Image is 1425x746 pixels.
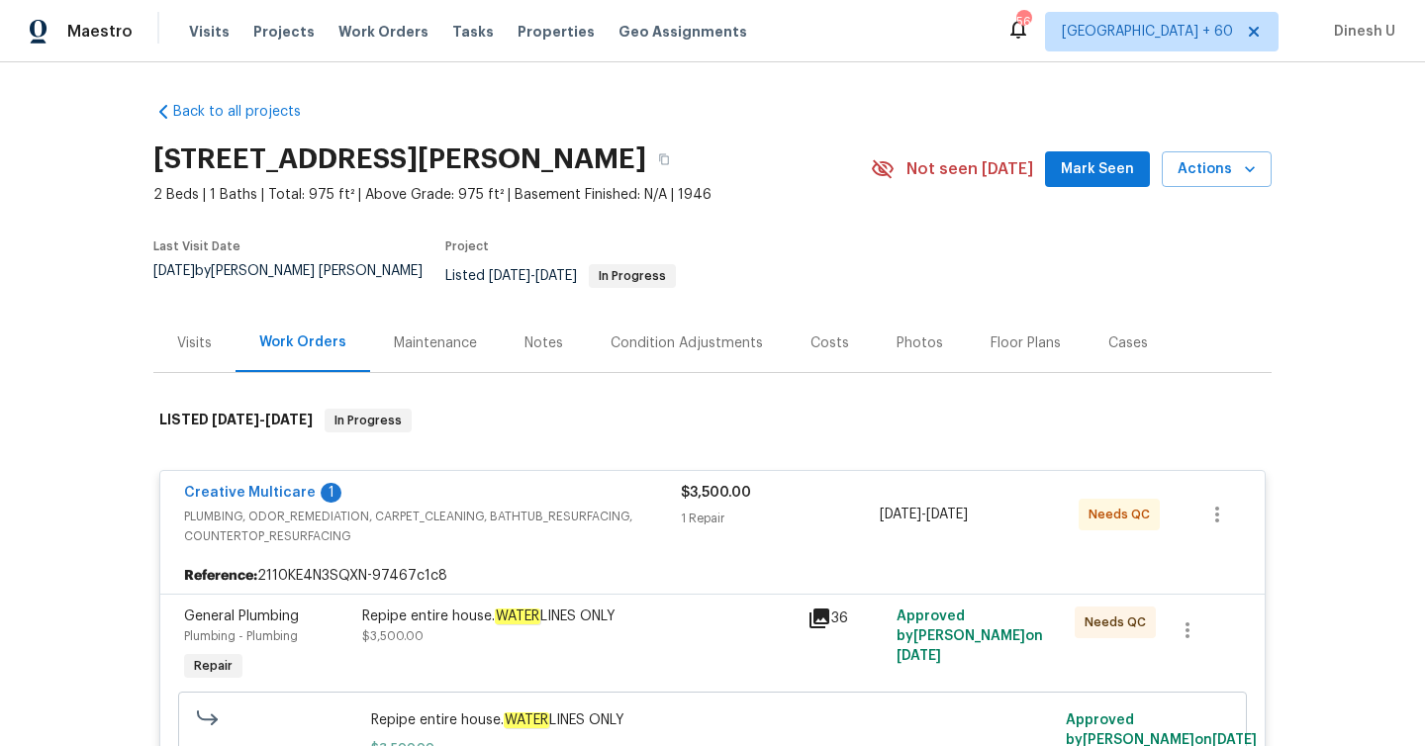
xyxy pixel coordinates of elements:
[611,333,763,353] div: Condition Adjustments
[253,22,315,42] span: Projects
[681,486,751,500] span: $3,500.00
[906,159,1033,179] span: Not seen [DATE]
[991,333,1061,353] div: Floor Plans
[153,185,871,205] span: 2 Beds | 1 Baths | Total: 975 ft² | Above Grade: 975 ft² | Basement Finished: N/A | 1946
[184,486,316,500] a: Creative Multicare
[212,413,259,426] span: [DATE]
[495,608,540,624] em: WATER
[618,22,747,42] span: Geo Assignments
[681,509,880,528] div: 1 Repair
[452,25,494,39] span: Tasks
[371,710,1055,730] span: Repipe entire house. LINES ONLY
[153,149,646,169] h2: [STREET_ADDRESS][PERSON_NAME]
[265,413,313,426] span: [DATE]
[177,333,212,353] div: Visits
[591,270,674,282] span: In Progress
[212,413,313,426] span: -
[153,264,445,302] div: by [PERSON_NAME] [PERSON_NAME]
[1085,612,1154,632] span: Needs QC
[535,269,577,283] span: [DATE]
[153,264,195,278] span: [DATE]
[518,22,595,42] span: Properties
[1162,151,1272,188] button: Actions
[362,630,424,642] span: $3,500.00
[159,409,313,432] h6: LISTED
[1061,157,1134,182] span: Mark Seen
[184,609,299,623] span: General Plumbing
[153,389,1272,452] div: LISTED [DATE]-[DATE]In Progress
[1178,157,1256,182] span: Actions
[897,609,1043,663] span: Approved by [PERSON_NAME] on
[1062,22,1233,42] span: [GEOGRAPHIC_DATA] + 60
[189,22,230,42] span: Visits
[338,22,428,42] span: Work Orders
[807,606,885,630] div: 36
[524,333,563,353] div: Notes
[394,333,477,353] div: Maintenance
[897,649,941,663] span: [DATE]
[880,508,921,521] span: [DATE]
[67,22,133,42] span: Maestro
[1108,333,1148,353] div: Cases
[445,240,489,252] span: Project
[810,333,849,353] div: Costs
[1089,505,1158,524] span: Needs QC
[327,411,410,430] span: In Progress
[186,656,240,676] span: Repair
[153,102,343,122] a: Back to all projects
[880,505,968,524] span: -
[504,712,549,728] em: WATER
[1045,151,1150,188] button: Mark Seen
[897,333,943,353] div: Photos
[184,630,298,642] span: Plumbing - Plumbing
[362,606,796,626] div: Repipe entire house. LINES ONLY
[184,566,257,586] b: Reference:
[153,240,240,252] span: Last Visit Date
[184,507,681,546] span: PLUMBING, ODOR_REMEDIATION, CARPET_CLEANING, BATHTUB_RESURFACING, COUNTERTOP_RESURFACING
[926,508,968,521] span: [DATE]
[489,269,530,283] span: [DATE]
[160,558,1265,594] div: 2110KE4N3SQXN-97467c1c8
[489,269,577,283] span: -
[259,332,346,352] div: Work Orders
[646,141,682,177] button: Copy Address
[445,269,676,283] span: Listed
[321,483,341,503] div: 1
[1326,22,1395,42] span: Dinesh U
[1016,12,1030,32] div: 566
